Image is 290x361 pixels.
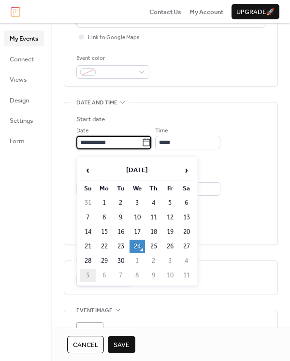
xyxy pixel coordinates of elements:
[88,33,140,43] span: Link to Google Maps
[80,196,96,210] td: 31
[10,75,27,85] span: Views
[130,254,145,268] td: 1
[97,182,112,195] th: Mo
[179,225,194,239] td: 20
[162,240,178,253] td: 26
[4,30,44,46] a: My Events
[97,160,178,181] th: [DATE]
[162,211,178,224] td: 12
[113,254,129,268] td: 30
[189,7,223,17] span: My Account
[179,254,194,268] td: 4
[146,196,161,210] td: 4
[4,72,44,87] a: Views
[146,211,161,224] td: 11
[97,240,112,253] td: 22
[130,269,145,282] td: 8
[10,136,25,146] span: Form
[97,254,112,268] td: 29
[80,211,96,224] td: 7
[130,182,145,195] th: We
[162,269,178,282] td: 10
[76,98,117,108] span: Date and time
[4,133,44,148] a: Form
[179,160,194,180] span: ›
[130,225,145,239] td: 17
[146,254,161,268] td: 2
[10,55,34,64] span: Connect
[179,240,194,253] td: 27
[11,6,20,17] img: logo
[10,116,33,126] span: Settings
[149,7,181,16] a: Contact Us
[130,240,145,253] td: 24
[113,196,129,210] td: 2
[114,340,130,350] span: Save
[146,269,161,282] td: 9
[97,211,112,224] td: 8
[73,340,98,350] span: Cancel
[130,196,145,210] td: 3
[97,225,112,239] td: 15
[162,254,178,268] td: 3
[179,269,194,282] td: 11
[162,196,178,210] td: 5
[76,306,113,316] span: Event image
[76,126,88,136] span: Date
[155,126,168,136] span: Time
[4,92,44,108] a: Design
[81,160,95,180] span: ‹
[10,96,29,105] span: Design
[113,240,129,253] td: 23
[76,322,103,349] div: ;
[179,211,194,224] td: 13
[146,240,161,253] td: 25
[67,336,104,353] button: Cancel
[113,182,129,195] th: Tu
[113,211,129,224] td: 9
[4,113,44,128] a: Settings
[80,254,96,268] td: 28
[76,54,147,63] div: Event color
[179,182,194,195] th: Sa
[113,225,129,239] td: 16
[4,51,44,67] a: Connect
[97,196,112,210] td: 1
[162,225,178,239] td: 19
[189,7,223,16] a: My Account
[162,182,178,195] th: Fr
[97,269,112,282] td: 6
[232,4,279,19] button: Upgrade🚀
[146,225,161,239] td: 18
[130,211,145,224] td: 10
[80,225,96,239] td: 14
[149,7,181,17] span: Contact Us
[76,115,105,124] div: Start date
[80,182,96,195] th: Su
[113,269,129,282] td: 7
[146,182,161,195] th: Th
[10,34,38,43] span: My Events
[80,240,96,253] td: 21
[179,196,194,210] td: 6
[80,269,96,282] td: 5
[236,7,275,17] span: Upgrade 🚀
[108,336,135,353] button: Save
